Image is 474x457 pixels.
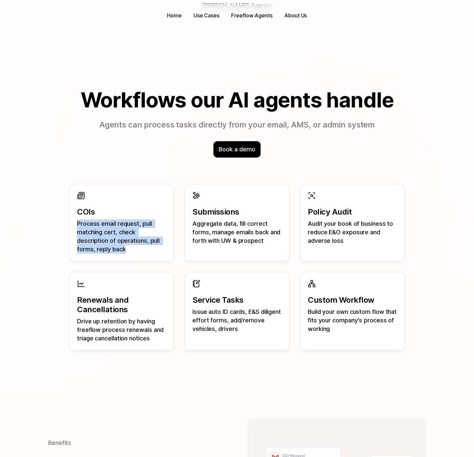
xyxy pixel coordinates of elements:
p: Drive up retention by having freeflow process renewals and triage cancellation notices [77,317,166,343]
h2: Workflows our AI agents handle [48,88,426,111]
a: Freeflow Agents [228,10,276,21]
p: Benefits [48,439,227,447]
p: Agents can process tasks directly from your email, AMS, or admin system [48,119,426,131]
p: Service Tasks [192,295,282,305]
button: Use Cases [190,10,223,21]
p: Aggregate data, fill correct forms, manage emails back and forth with UW & prospect [192,219,282,245]
p: Home [167,12,182,19]
p: Freeflow Agents [231,12,272,19]
p: Use Cases [193,12,219,19]
p: Book a demo [219,145,255,154]
div: as [27,49,447,392]
p: COIs [77,207,166,217]
p: About Us [284,12,307,19]
p: Issue auto ID cards, E&S diligent effort forms, add/remove vehicles, drivers [192,308,282,333]
a: About Us [281,10,310,21]
p: Custom Workflow [308,295,397,305]
p: Policy Audit [308,207,397,217]
p: Submissions [192,207,282,217]
p: Renewals and Cancellations [77,295,166,314]
div: Use Cases [27,49,447,392]
div: Book a demo [213,141,260,158]
p: [PERSON_NAME] Agency [202,1,272,10]
p: Process email request, pull matching cert, check description of operations, pull forms, reply back [77,219,166,254]
p: Build your own custom flow that fits your company’s process of working [308,308,397,333]
p: Audit your book of business to reduce E&O exposure and adverse loss [308,219,397,245]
